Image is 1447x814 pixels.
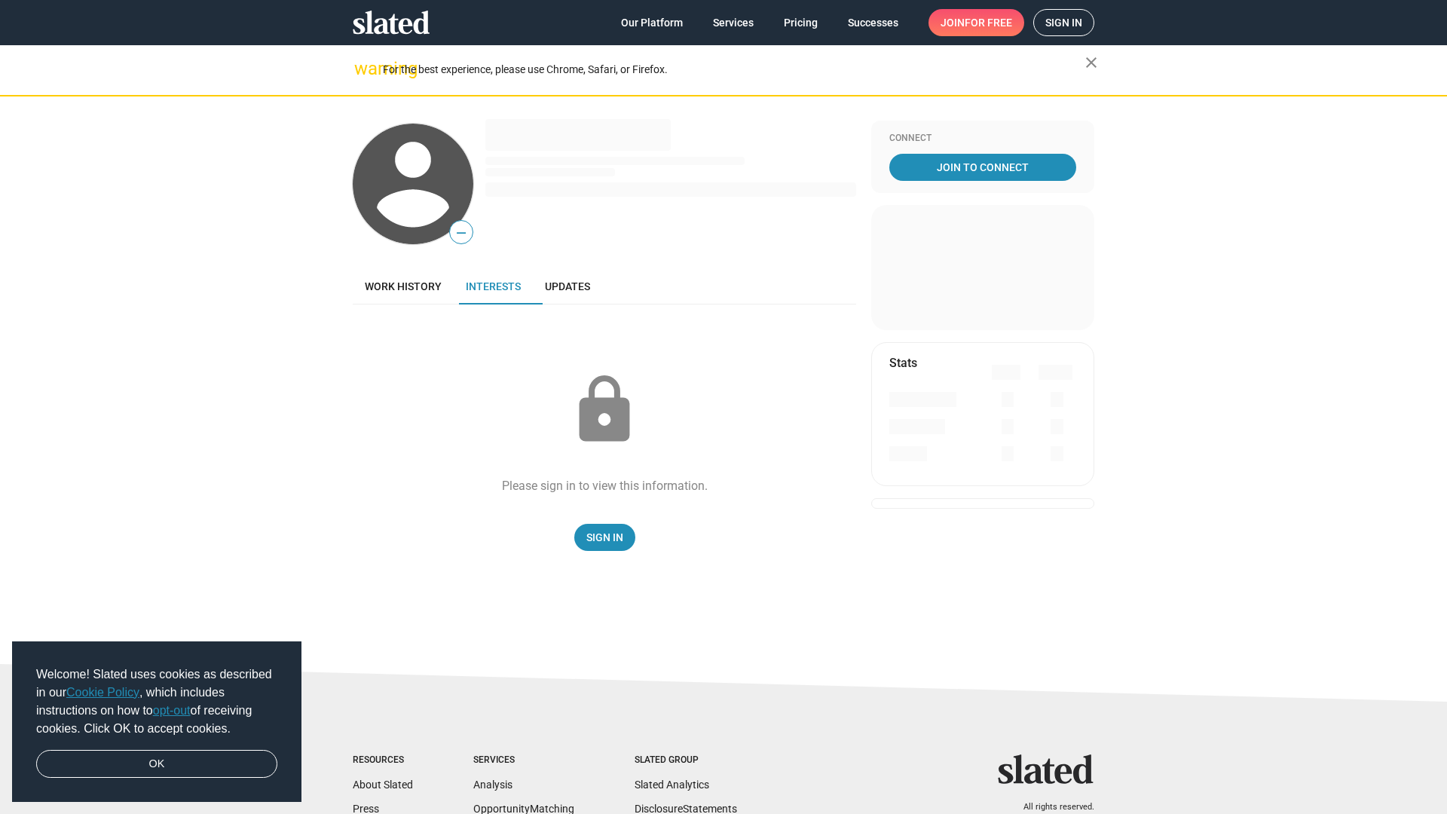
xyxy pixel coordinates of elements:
a: Cookie Policy [66,686,139,699]
mat-card-title: Stats [889,355,917,371]
div: cookieconsent [12,641,301,803]
span: Welcome! Slated uses cookies as described in our , which includes instructions on how to of recei... [36,666,277,738]
span: Our Platform [621,9,683,36]
div: Resources [353,754,413,767]
a: Successes [836,9,910,36]
mat-icon: close [1082,54,1100,72]
span: Services [713,9,754,36]
a: About Slated [353,779,413,791]
a: Join To Connect [889,154,1076,181]
a: Slated Analytics [635,779,709,791]
span: Join [941,9,1012,36]
div: Services [473,754,574,767]
a: Updates [533,268,602,304]
span: Interests [466,280,521,292]
span: Sign in [1045,10,1082,35]
a: Our Platform [609,9,695,36]
div: Connect [889,133,1076,145]
a: Joinfor free [928,9,1024,36]
span: Work history [365,280,442,292]
div: Please sign in to view this information. [502,478,708,494]
span: — [450,223,473,243]
a: Sign in [1033,9,1094,36]
a: dismiss cookie message [36,750,277,779]
div: For the best experience, please use Chrome, Safari, or Firefox. [383,60,1085,80]
span: Join To Connect [892,154,1073,181]
span: for free [965,9,1012,36]
mat-icon: lock [567,372,642,448]
a: Services [701,9,766,36]
a: Sign In [574,524,635,551]
a: Pricing [772,9,830,36]
a: Work history [353,268,454,304]
span: Pricing [784,9,818,36]
span: Updates [545,280,590,292]
mat-icon: warning [354,60,372,78]
a: Analysis [473,779,512,791]
a: Interests [454,268,533,304]
div: Slated Group [635,754,737,767]
span: Successes [848,9,898,36]
a: opt-out [153,704,191,717]
span: Sign In [586,524,623,551]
